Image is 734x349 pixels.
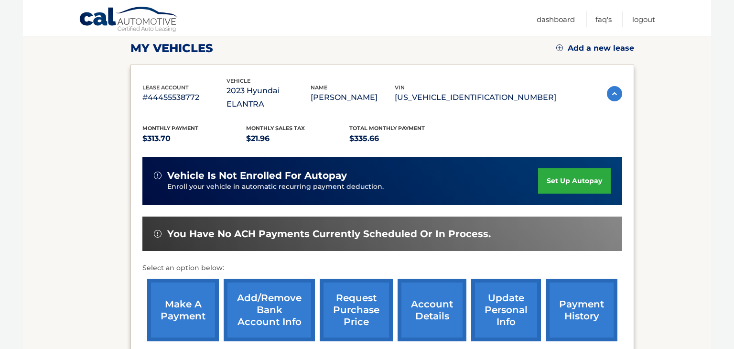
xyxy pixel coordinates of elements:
[227,77,250,84] span: vehicle
[349,132,453,145] p: $335.66
[398,279,466,341] a: account details
[556,44,563,51] img: add.svg
[311,84,327,91] span: name
[147,279,219,341] a: make a payment
[607,86,622,101] img: accordion-active.svg
[246,132,350,145] p: $21.96
[167,182,538,192] p: Enroll your vehicle in automatic recurring payment deduction.
[142,84,189,91] span: lease account
[246,125,305,131] span: Monthly sales Tax
[537,11,575,27] a: Dashboard
[224,279,315,341] a: Add/Remove bank account info
[154,172,162,179] img: alert-white.svg
[395,84,405,91] span: vin
[167,170,347,182] span: vehicle is not enrolled for autopay
[349,125,425,131] span: Total Monthly Payment
[320,279,393,341] a: request purchase price
[130,41,213,55] h2: my vehicles
[142,132,246,145] p: $313.70
[167,228,491,240] span: You have no ACH payments currently scheduled or in process.
[79,6,179,34] a: Cal Automotive
[154,230,162,238] img: alert-white.svg
[538,168,611,194] a: set up autopay
[595,11,612,27] a: FAQ's
[471,279,541,341] a: update personal info
[395,91,556,104] p: [US_VEHICLE_IDENTIFICATION_NUMBER]
[546,279,617,341] a: payment history
[142,125,198,131] span: Monthly Payment
[632,11,655,27] a: Logout
[227,84,311,111] p: 2023 Hyundai ELANTRA
[142,262,622,274] p: Select an option below:
[311,91,395,104] p: [PERSON_NAME]
[142,91,227,104] p: #44455538772
[556,44,634,53] a: Add a new lease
